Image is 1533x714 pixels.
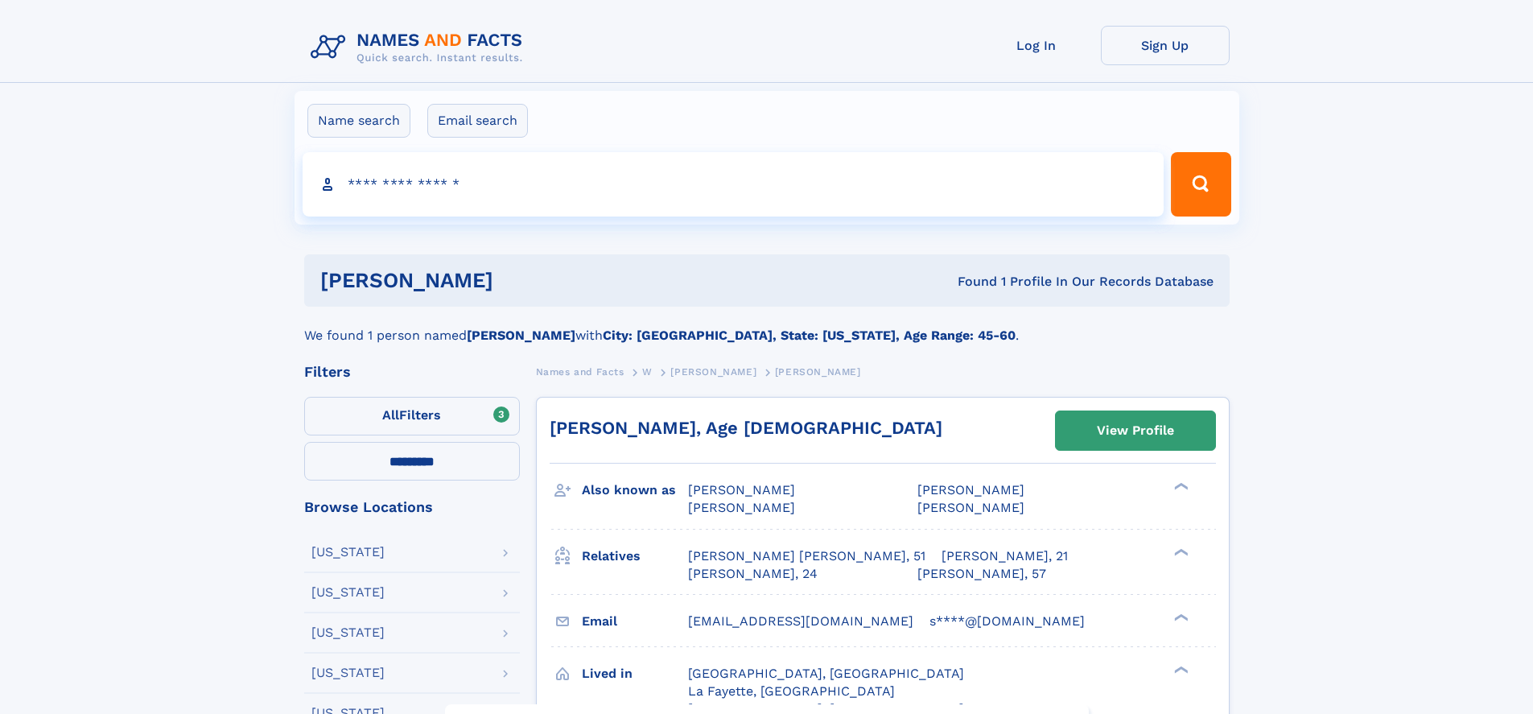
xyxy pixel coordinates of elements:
[1170,612,1189,622] div: ❯
[582,543,688,570] h3: Relatives
[670,366,756,378] span: [PERSON_NAME]
[1171,152,1230,217] button: Search Button
[1170,481,1189,492] div: ❯
[1170,664,1189,675] div: ❯
[307,104,410,138] label: Name search
[467,328,575,343] b: [PERSON_NAME]
[382,407,399,423] span: All
[688,500,795,515] span: [PERSON_NAME]
[311,586,385,599] div: [US_STATE]
[1056,411,1215,450] a: View Profile
[304,26,536,69] img: Logo Names and Facts
[311,667,385,679] div: [US_STATE]
[917,482,1024,497] span: [PERSON_NAME]
[775,366,861,378] span: [PERSON_NAME]
[582,608,688,635] h3: Email
[304,365,520,379] div: Filters
[582,660,688,687] h3: Lived in
[536,361,624,382] a: Names and Facts
[688,666,964,681] span: [GEOGRAPHIC_DATA], [GEOGRAPHIC_DATA]
[725,273,1214,291] div: Found 1 Profile In Our Records Database
[688,482,795,497] span: [PERSON_NAME]
[670,361,756,382] a: [PERSON_NAME]
[320,270,726,291] h1: [PERSON_NAME]
[688,547,925,565] a: [PERSON_NAME] [PERSON_NAME], 51
[688,683,895,699] span: La Fayette, [GEOGRAPHIC_DATA]
[311,546,385,559] div: [US_STATE]
[642,361,653,382] a: W
[582,477,688,504] h3: Also known as
[603,328,1016,343] b: City: [GEOGRAPHIC_DATA], State: [US_STATE], Age Range: 45-60
[942,547,1068,565] a: [PERSON_NAME], 21
[304,307,1230,345] div: We found 1 person named with .
[427,104,528,138] label: Email search
[917,500,1024,515] span: [PERSON_NAME]
[1101,26,1230,65] a: Sign Up
[917,565,1046,583] a: [PERSON_NAME], 57
[304,500,520,514] div: Browse Locations
[550,418,942,438] a: [PERSON_NAME], Age [DEMOGRAPHIC_DATA]
[303,152,1164,217] input: search input
[1170,547,1189,557] div: ❯
[1097,412,1174,449] div: View Profile
[688,613,913,629] span: [EMAIL_ADDRESS][DOMAIN_NAME]
[688,565,818,583] a: [PERSON_NAME], 24
[972,26,1101,65] a: Log In
[642,366,653,378] span: W
[311,626,385,639] div: [US_STATE]
[304,397,520,435] label: Filters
